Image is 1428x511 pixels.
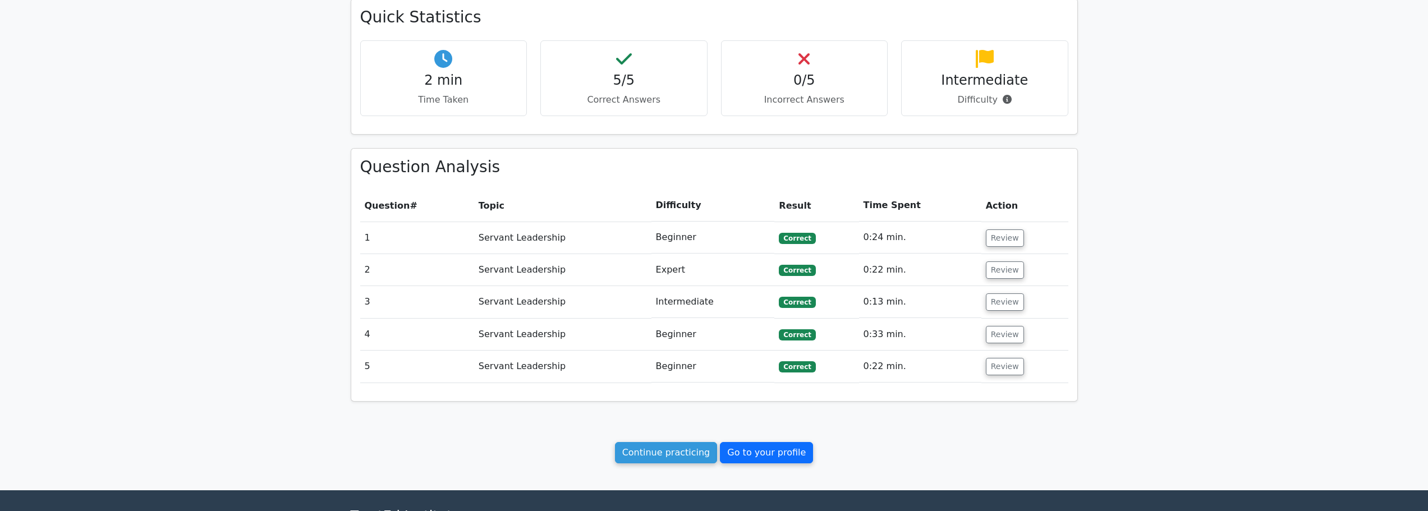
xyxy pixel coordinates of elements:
[986,358,1024,375] button: Review
[731,93,879,107] p: Incorrect Answers
[986,326,1024,343] button: Review
[981,190,1068,222] th: Action
[360,8,1068,27] h3: Quick Statistics
[779,361,815,372] span: Correct
[911,93,1059,107] p: Difficulty
[651,254,775,286] td: Expert
[474,222,651,254] td: Servant Leadership
[651,319,775,351] td: Beginner
[360,319,474,351] td: 4
[474,319,651,351] td: Servant Leadership
[779,329,815,340] span: Correct
[859,319,981,351] td: 0:33 min.
[550,72,698,89] h4: 5/5
[859,351,981,383] td: 0:22 min.
[474,190,651,222] th: Topic
[360,351,474,383] td: 5
[651,190,775,222] th: Difficulty
[360,190,474,222] th: #
[774,190,858,222] th: Result
[474,351,651,383] td: Servant Leadership
[859,190,981,222] th: Time Spent
[859,254,981,286] td: 0:22 min.
[370,72,518,89] h4: 2 min
[651,286,775,318] td: Intermediate
[550,93,698,107] p: Correct Answers
[365,200,410,211] span: Question
[859,286,981,318] td: 0:13 min.
[360,254,474,286] td: 2
[986,261,1024,279] button: Review
[370,93,518,107] p: Time Taken
[615,442,718,463] a: Continue practicing
[360,222,474,254] td: 1
[360,158,1068,177] h3: Question Analysis
[651,222,775,254] td: Beginner
[986,229,1024,247] button: Review
[720,442,813,463] a: Go to your profile
[859,222,981,254] td: 0:24 min.
[731,72,879,89] h4: 0/5
[779,265,815,276] span: Correct
[911,72,1059,89] h4: Intermediate
[360,286,474,318] td: 3
[474,254,651,286] td: Servant Leadership
[986,293,1024,311] button: Review
[779,297,815,308] span: Correct
[474,286,651,318] td: Servant Leadership
[779,233,815,244] span: Correct
[651,351,775,383] td: Beginner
